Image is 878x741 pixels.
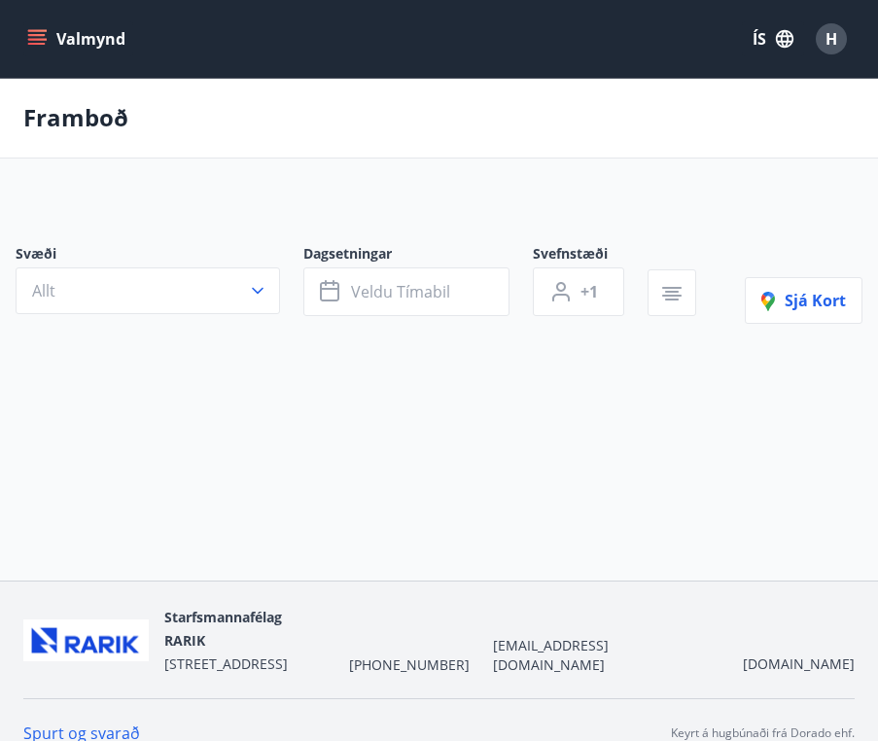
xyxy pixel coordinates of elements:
[533,267,624,316] button: +1
[164,608,282,650] span: Starfsmannafélag RARIK
[16,244,303,267] span: Svæði
[493,636,720,675] span: [EMAIL_ADDRESS][DOMAIN_NAME]
[16,267,280,314] button: Allt
[533,244,648,267] span: Svefnstæði
[351,281,450,302] span: Veldu tímabil
[580,281,598,302] span: +1
[761,290,846,311] span: Sjá kort
[303,244,533,267] span: Dagsetningar
[742,21,804,56] button: ÍS
[23,619,149,661] img: ZmrgJ79bX6zJLXUGuSjrUVyxXxBt3QcBuEz7Nz1t.png
[825,28,837,50] span: H
[23,101,128,134] p: Framboð
[808,16,855,62] button: H
[23,21,133,56] button: menu
[32,280,55,301] span: Allt
[164,654,288,673] span: [STREET_ADDRESS]
[745,277,862,324] button: Sjá kort
[349,655,470,675] span: [PHONE_NUMBER]
[743,654,855,673] a: [DOMAIN_NAME]
[303,267,509,316] button: Veldu tímabil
